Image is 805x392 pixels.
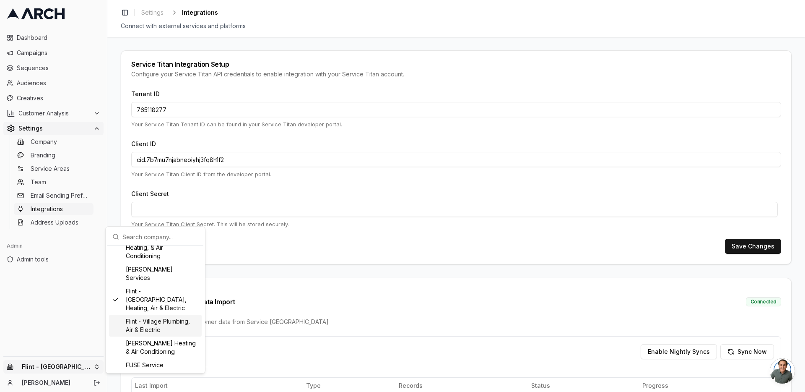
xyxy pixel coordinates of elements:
div: [PERSON_NAME] Services [109,263,202,285]
div: [PERSON_NAME] Heating & Air Conditioning [109,337,202,358]
div: Flint - Polestar Plumbing, Heating, & Air Conditioning [109,233,202,263]
div: Flint - Village Plumbing, Air & Electric [109,315,202,337]
div: Suggestions [107,246,203,371]
div: Flint - [GEOGRAPHIC_DATA], Heating, Air & Electric [109,285,202,315]
div: FUSE Service [109,358,202,372]
input: Search company... [122,228,198,245]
